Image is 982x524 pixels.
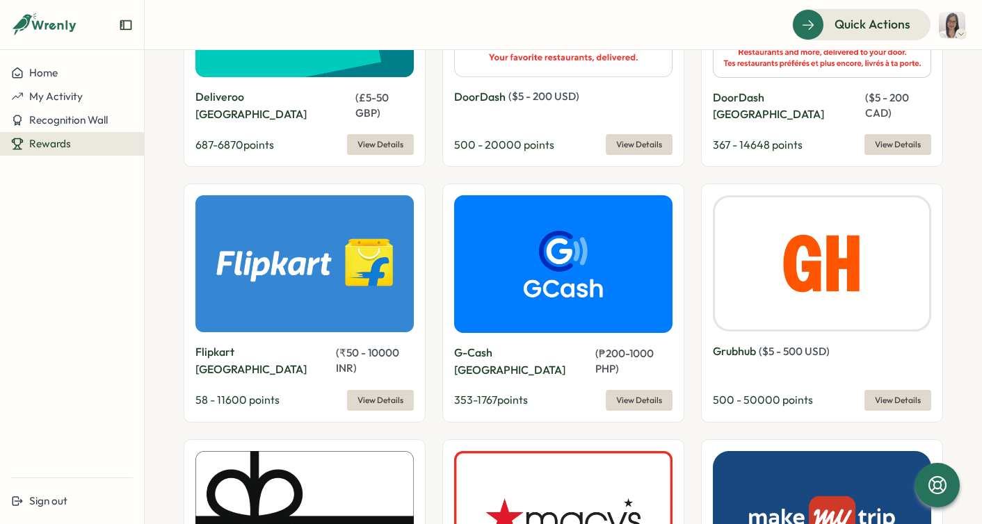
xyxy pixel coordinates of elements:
span: 687 - 6870 points [195,138,274,152]
span: Sign out [29,494,67,507]
span: 353 - 1767 points [454,393,528,407]
p: Deliveroo [GEOGRAPHIC_DATA] [195,88,353,123]
span: View Details [616,391,662,410]
button: Expand sidebar [119,18,133,32]
span: Recognition Wall [29,113,108,126]
p: DoorDash [454,88,506,106]
button: View Details [864,134,931,155]
span: Home [29,66,58,79]
span: ( $ 5 - 500 USD ) [759,345,830,358]
span: View Details [875,135,921,154]
button: View Details [347,134,414,155]
button: Quick Actions [792,9,931,40]
p: Grubhub [713,343,756,360]
img: Grubhub [713,195,931,331]
span: 367 - 14648 points [713,138,803,152]
button: View Details [864,390,931,411]
img: G-Cash Philippines [454,195,673,333]
span: View Details [616,135,662,154]
p: G-Cash [GEOGRAPHIC_DATA] [454,344,593,379]
span: ( $ 5 - 200 USD ) [508,90,579,103]
img: Flipkart India [195,195,414,332]
img: Cath Quizon [939,12,965,38]
span: View Details [357,135,403,154]
p: Flipkart [GEOGRAPHIC_DATA] [195,343,333,378]
span: ( £ 5 - 50 GBP ) [355,91,389,120]
button: View Details [606,134,673,155]
span: Quick Actions [835,15,910,33]
button: View Details [347,390,414,411]
span: ( ₱ 200 - 1000 PHP ) [595,347,654,375]
span: My Activity [29,90,83,103]
button: View Details [606,390,673,411]
span: View Details [357,391,403,410]
span: 500 - 20000 points [454,138,554,152]
span: View Details [875,391,921,410]
span: 500 - 50000 points [713,393,813,407]
span: Rewards [29,137,71,150]
span: ( ₹ 50 - 10000 INR ) [336,346,399,375]
span: ( $ 5 - 200 CAD ) [865,91,909,120]
p: DoorDash [GEOGRAPHIC_DATA] [713,89,862,124]
span: 58 - 11600 points [195,393,280,407]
